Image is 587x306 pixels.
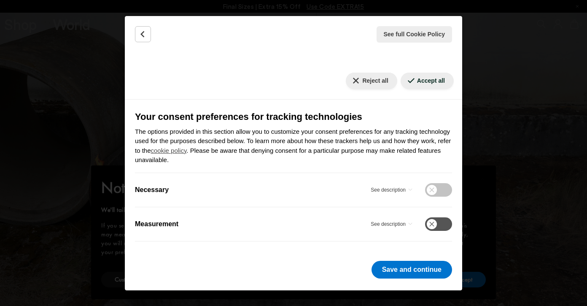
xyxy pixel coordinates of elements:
button: Reject all [346,73,397,89]
button: Back [135,26,151,42]
button: Save and continue [372,261,452,279]
button: Accept all [401,73,454,89]
button: Measurement - See description [371,217,415,231]
h3: Your consent preferences for tracking technologies [135,110,452,124]
button: Necessary - See description [371,183,415,197]
p: The options provided in this section allow you to customize your consent preferences for any trac... [135,127,452,165]
label: Measurement [135,219,178,229]
a: cookie policy - link opens in a new tab [151,147,187,154]
span: See full Cookie Policy [384,30,445,39]
button: See full Cookie Policy [377,26,452,43]
label: Necessary [135,185,169,195]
